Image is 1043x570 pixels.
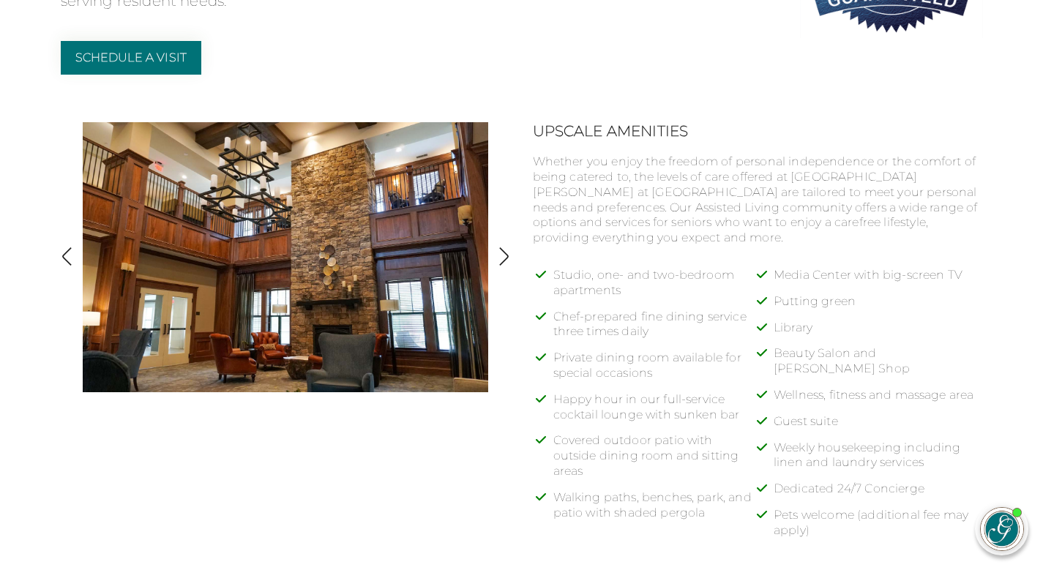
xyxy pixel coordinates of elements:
img: Show previous [57,247,77,266]
img: avatar [981,508,1023,550]
iframe: iframe [753,176,1028,488]
li: Studio, one- and two-bedroom apartments [553,268,763,310]
li: Chef-prepared fine dining service three times daily [553,310,763,351]
button: Show next [494,247,514,269]
li: Private dining room available for special occasions [553,350,763,392]
p: Whether you enjoy the freedom of personal independence or the comfort of being catered to, the le... [533,154,983,246]
li: Happy hour in our full-service cocktail lounge with sunken bar [553,392,763,434]
li: Dedicated 24/7 Concierge [774,481,983,508]
button: Show previous [57,247,77,269]
li: Walking paths, benches, park, and patio with shaded pergola [553,490,763,532]
li: Pets welcome (additional fee may apply) [774,508,983,550]
li: Covered outdoor patio with outside dining room and sitting areas [553,433,763,490]
img: Show next [494,247,514,266]
a: Schedule a Visit [61,41,202,75]
h2: Upscale Amenities [533,122,983,140]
